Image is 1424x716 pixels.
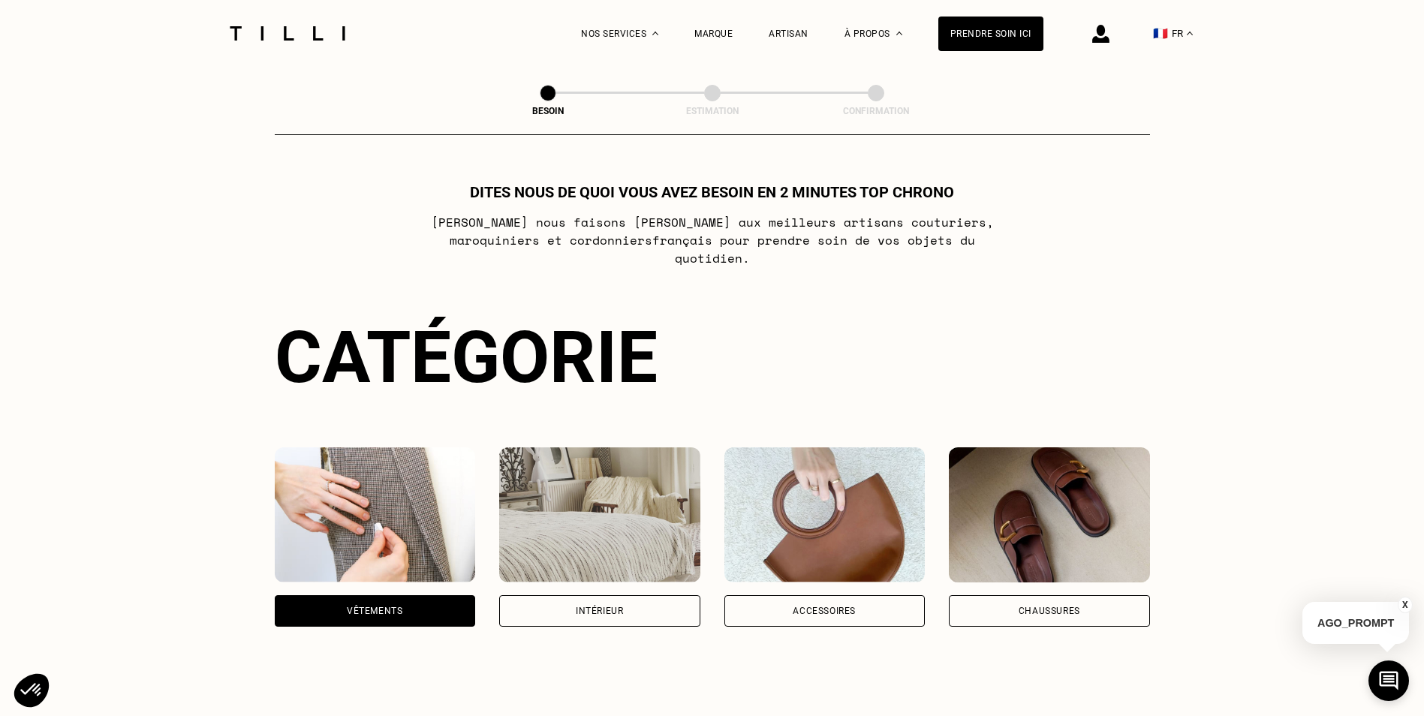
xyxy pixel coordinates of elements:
[1302,602,1409,644] p: AGO_PROMPT
[576,606,623,615] div: Intérieur
[1398,597,1413,613] button: X
[275,447,476,582] img: Vêtements
[347,606,402,615] div: Vêtements
[1187,32,1193,35] img: menu déroulant
[1153,26,1168,41] span: 🇫🇷
[473,106,623,116] div: Besoin
[224,26,351,41] img: Logo du service de couturière Tilli
[1019,606,1080,615] div: Chaussures
[1092,25,1109,43] img: icône connexion
[949,447,1150,582] img: Chaussures
[896,32,902,35] img: Menu déroulant à propos
[652,32,658,35] img: Menu déroulant
[414,213,1010,267] p: [PERSON_NAME] nous faisons [PERSON_NAME] aux meilleurs artisans couturiers , maroquiniers et cord...
[499,447,700,582] img: Intérieur
[938,17,1043,51] a: Prendre soin ici
[769,29,808,39] a: Artisan
[694,29,733,39] a: Marque
[275,315,1150,399] div: Catégorie
[724,447,926,582] img: Accessoires
[801,106,951,116] div: Confirmation
[470,183,954,201] h1: Dites nous de quoi vous avez besoin en 2 minutes top chrono
[793,606,856,615] div: Accessoires
[637,106,787,116] div: Estimation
